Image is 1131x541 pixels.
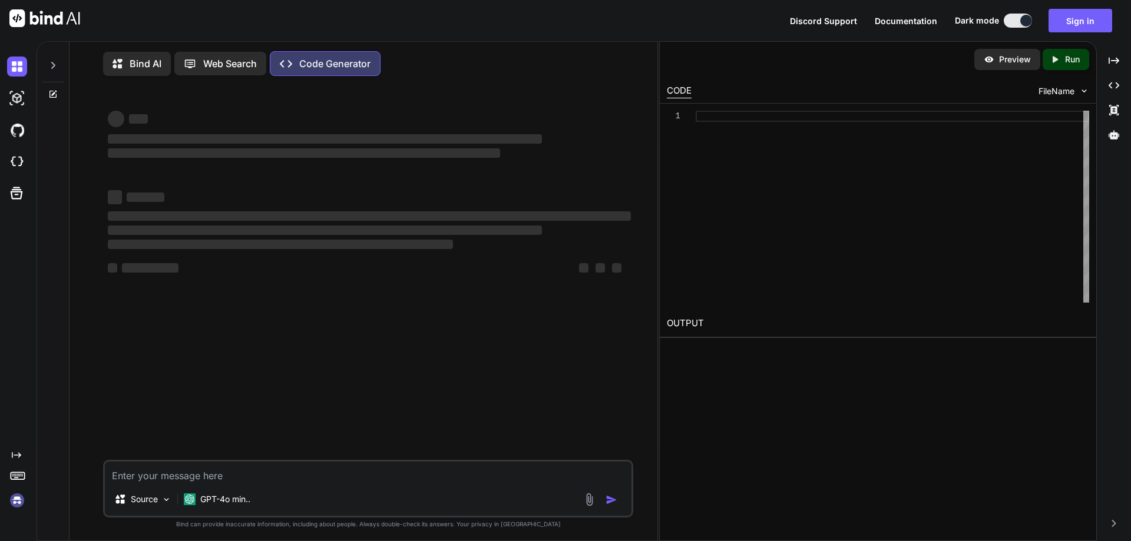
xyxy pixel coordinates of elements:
[127,192,164,202] span: ‌
[984,54,994,65] img: preview
[108,263,117,273] span: ‌
[130,57,161,71] p: Bind AI
[7,490,27,510] img: signin
[161,494,171,505] img: Pick Models
[790,15,857,27] button: Discord Support
[7,152,27,172] img: cloudideIcon
[299,57,371,71] p: Code Generator
[1049,9,1112,32] button: Sign in
[9,9,80,27] img: Bind AI
[200,493,250,505] p: GPT-4o min..
[596,263,605,273] span: ‌
[7,57,27,77] img: darkChat
[667,84,692,98] div: CODE
[108,240,453,249] span: ‌
[108,190,122,204] span: ‌
[184,493,196,505] img: GPT-4o mini
[875,15,937,27] button: Documentation
[606,494,617,506] img: icon
[7,120,27,140] img: githubDark
[1065,54,1080,65] p: Run
[1079,86,1089,96] img: chevron down
[203,57,257,71] p: Web Search
[7,88,27,108] img: darkAi-studio
[667,111,680,122] div: 1
[129,114,148,124] span: ‌
[660,310,1096,337] h2: OUTPUT
[103,520,633,529] p: Bind can provide inaccurate information, including about people. Always double-check its answers....
[875,16,937,26] span: Documentation
[955,15,999,26] span: Dark mode
[108,134,542,144] span: ‌
[122,263,178,273] span: ‌
[579,263,588,273] span: ‌
[790,16,857,26] span: Discord Support
[1039,85,1074,97] span: FileName
[108,225,542,235] span: ‌
[108,148,500,158] span: ‌
[612,263,621,273] span: ‌
[999,54,1031,65] p: Preview
[131,493,158,505] p: Source
[583,493,596,506] img: attachment
[108,111,124,127] span: ‌
[108,211,631,221] span: ‌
